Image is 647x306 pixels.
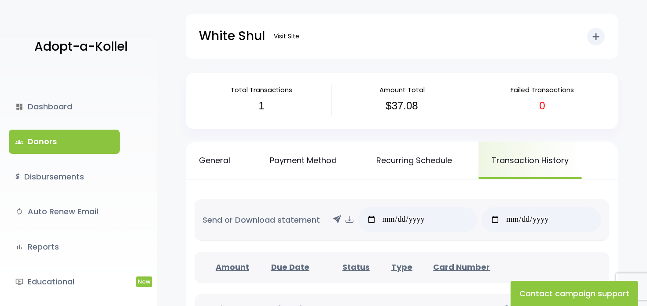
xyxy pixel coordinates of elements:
[330,261,382,273] div: Status
[511,281,638,306] button: Contact campaign support
[250,261,330,273] div: Due Date
[363,142,465,179] a: Recurring Schedule
[195,199,609,241] div: Send or Download statement
[9,270,120,294] a: ondemand_videoEducationalNew
[198,100,325,112] h3: 1
[15,208,23,216] i: autorenew
[15,103,23,111] i: dashboard
[34,36,128,58] p: Adopt-a-Kollel
[9,235,120,259] a: bar_chartReports
[231,85,292,94] span: Total Transactions
[15,171,20,183] i: $
[9,95,120,119] a: dashboardDashboard
[214,261,250,273] div: Amount
[9,200,120,224] a: autorenewAuto Renew Email
[9,130,120,153] a: groupsDonors
[257,142,350,179] a: Payment Method
[199,25,265,47] p: White Shul
[478,142,582,179] a: Transaction History
[9,165,120,189] a: $Disbursements
[15,138,23,146] span: groups
[382,261,422,273] div: Type
[269,28,304,45] a: Visit Site
[379,85,425,94] span: Amount Total
[587,28,605,45] button: add
[338,100,465,112] h3: $37.08
[422,261,501,273] div: Card Number
[186,142,243,179] a: General
[591,31,601,42] i: add
[479,100,606,112] h3: 0
[15,243,23,251] i: bar_chart
[136,276,152,287] span: New
[30,26,128,68] a: Adopt-a-Kollel
[511,85,574,94] span: Failed Transactions
[15,278,23,286] i: ondemand_video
